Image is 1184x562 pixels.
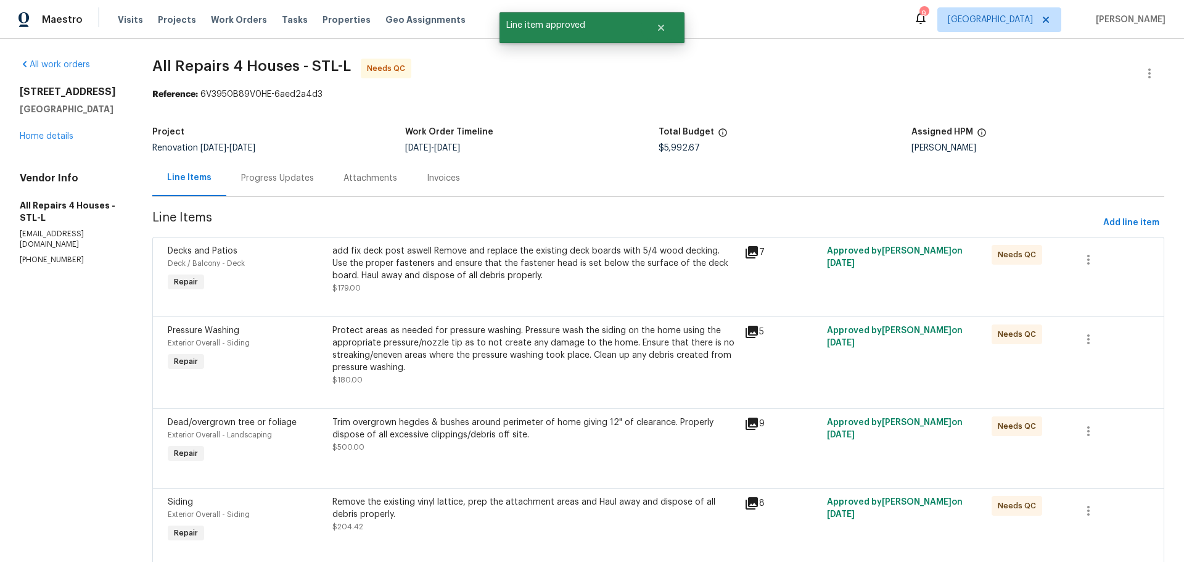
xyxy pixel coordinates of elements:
[169,355,203,368] span: Repair
[20,199,123,224] h5: All Repairs 4 Houses - STL-L
[827,431,855,439] span: [DATE]
[282,15,308,24] span: Tasks
[405,128,493,136] h5: Work Order Timeline
[405,144,431,152] span: [DATE]
[168,339,250,347] span: Exterior Overall - Siding
[427,172,460,184] div: Invoices
[20,229,123,250] p: [EMAIL_ADDRESS][DOMAIN_NAME]
[744,416,820,431] div: 9
[20,255,123,265] p: [PHONE_NUMBER]
[998,500,1041,512] span: Needs QC
[332,496,737,521] div: Remove the existing vinyl lattice, prep the attachment areas and Haul away and dispose of all deb...
[827,418,963,439] span: Approved by [PERSON_NAME] on
[827,510,855,519] span: [DATE]
[167,171,212,184] div: Line Items
[152,144,255,152] span: Renovation
[332,284,361,292] span: $179.00
[168,260,245,267] span: Deck / Balcony - Deck
[641,15,681,40] button: Close
[332,245,737,282] div: add fix deck post aswell Remove and replace the existing deck boards with 5/4 wood decking. Use t...
[332,523,363,531] span: $204.42
[332,324,737,374] div: Protect areas as needed for pressure washing. Pressure wash the siding on the home using the appr...
[827,339,855,347] span: [DATE]
[718,128,728,144] span: The total cost of line items that have been proposed by Opendoor. This sum includes line items th...
[152,90,198,99] b: Reference:
[948,14,1033,26] span: [GEOGRAPHIC_DATA]
[911,144,1164,152] div: [PERSON_NAME]
[1103,215,1159,231] span: Add line item
[200,144,226,152] span: [DATE]
[42,14,83,26] span: Maestro
[977,128,987,144] span: The hpm assigned to this work order.
[744,496,820,511] div: 8
[499,12,641,38] span: Line item approved
[998,420,1041,432] span: Needs QC
[118,14,143,26] span: Visits
[200,144,255,152] span: -
[20,132,73,141] a: Home details
[744,324,820,339] div: 5
[332,376,363,384] span: $180.00
[20,172,123,184] h4: Vendor Info
[241,172,314,184] div: Progress Updates
[20,60,90,69] a: All work orders
[367,62,410,75] span: Needs QC
[229,144,255,152] span: [DATE]
[168,498,193,506] span: Siding
[158,14,196,26] span: Projects
[332,416,737,441] div: Trim overgrown hegdes & bushes around perimeter of home giving 12" of clearance. Properly dispose...
[152,212,1098,234] span: Line Items
[169,276,203,288] span: Repair
[211,14,267,26] span: Work Orders
[168,247,237,255] span: Decks and Patios
[168,418,297,427] span: Dead/overgrown tree or foliage
[168,511,250,518] span: Exterior Overall - Siding
[827,247,963,268] span: Approved by [PERSON_NAME] on
[405,144,460,152] span: -
[919,7,928,20] div: 9
[744,245,820,260] div: 7
[152,128,184,136] h5: Project
[168,326,239,335] span: Pressure Washing
[998,328,1041,341] span: Needs QC
[343,172,397,184] div: Attachments
[1098,212,1164,234] button: Add line item
[827,498,963,519] span: Approved by [PERSON_NAME] on
[659,128,714,136] h5: Total Budget
[1091,14,1165,26] span: [PERSON_NAME]
[152,88,1164,101] div: 6V3950B89V0HE-6aed2a4d3
[998,249,1041,261] span: Needs QC
[168,431,272,439] span: Exterior Overall - Landscaping
[169,527,203,539] span: Repair
[659,144,700,152] span: $5,992.67
[332,444,364,451] span: $500.00
[20,103,123,115] h5: [GEOGRAPHIC_DATA]
[169,447,203,460] span: Repair
[827,259,855,268] span: [DATE]
[434,144,460,152] span: [DATE]
[385,14,466,26] span: Geo Assignments
[911,128,973,136] h5: Assigned HPM
[152,59,351,73] span: All Repairs 4 Houses - STL-L
[827,326,963,347] span: Approved by [PERSON_NAME] on
[20,86,123,98] h2: [STREET_ADDRESS]
[323,14,371,26] span: Properties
